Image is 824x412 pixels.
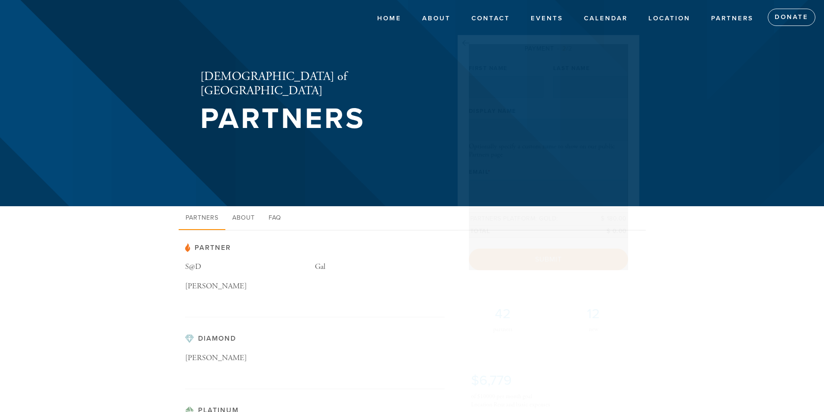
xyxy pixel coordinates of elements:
[200,105,430,133] h1: Partners
[185,335,194,343] img: pp-diamond.svg
[465,10,516,27] a: Contact
[262,206,288,230] a: FAQ
[471,372,626,389] h2: $6,779
[577,10,634,27] a: Calendar
[185,280,315,293] p: [PERSON_NAME]
[471,393,626,401] div: of $10000 per month goal
[179,206,225,230] a: Partners
[705,10,760,27] a: Partners
[185,243,445,252] h3: Partner
[371,10,408,27] a: Home
[185,261,315,273] p: S@D
[524,10,570,27] a: Events
[416,10,457,27] a: About
[185,335,445,343] h3: Diamond
[642,10,697,27] a: Location
[471,401,626,409] div: Location Rent and basic expenses
[471,326,535,332] div: partners
[200,70,430,99] h2: [DEMOGRAPHIC_DATA] of [GEOGRAPHIC_DATA]
[768,9,815,26] a: Donate
[561,326,626,332] div: new
[185,243,190,252] img: pp-partner.svg
[471,306,535,322] h2: 42
[185,352,315,364] p: [PERSON_NAME]
[225,206,262,230] a: About
[315,261,445,273] p: Gal
[561,306,626,322] h2: 12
